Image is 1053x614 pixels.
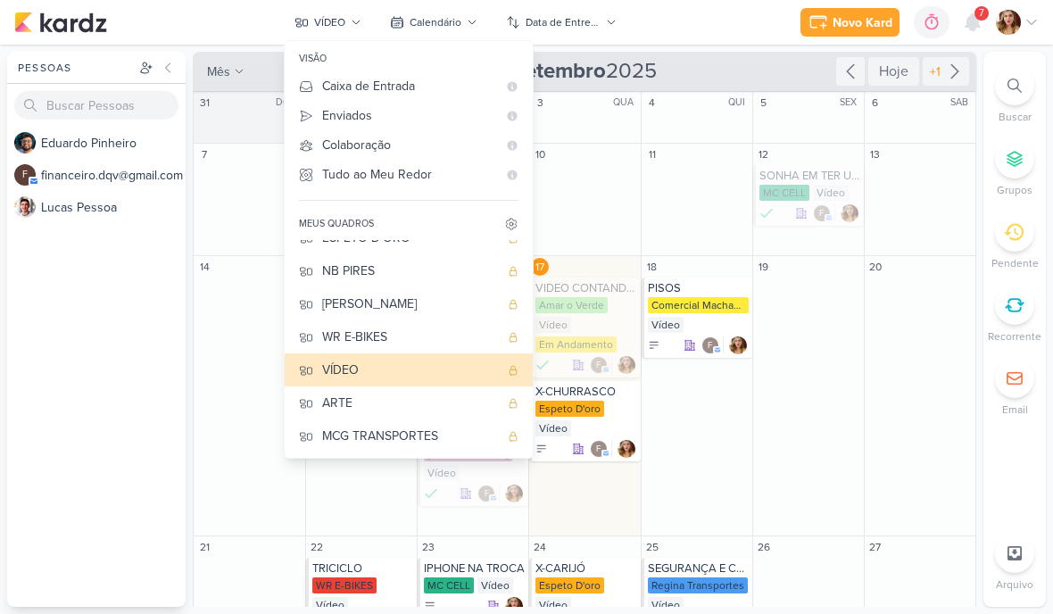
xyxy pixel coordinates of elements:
[618,356,635,374] img: Thaís Leite
[866,258,884,276] div: 20
[322,394,499,412] div: ARTE
[14,132,36,153] img: Eduardo Pinheiro
[648,339,660,352] div: A Fazer
[535,297,608,313] div: Amar o Verde
[424,465,460,481] div: Vídeo
[531,94,549,112] div: 3
[508,299,518,310] div: quadro pessoal
[424,577,474,593] div: MC CELL
[840,95,862,110] div: SEX
[195,258,213,276] div: 14
[728,95,750,110] div: QUI
[285,46,533,71] div: visão
[755,538,773,556] div: 26
[618,356,635,374] div: Responsável: Thaís Leite
[285,419,533,452] button: MCG TRANSPORTES
[590,440,612,458] div: Colaboradores: financeiro.dqv@gmail.com
[866,94,884,112] div: 6
[755,145,773,163] div: 12
[999,109,1032,125] p: Buscar
[535,420,571,436] div: Vídeo
[701,336,719,354] div: financeiro.dqv@gmail.com
[759,204,774,222] div: Finalizado
[643,145,661,163] div: 11
[648,561,749,576] div: SEGURANÇA E CONFORTO COM A REGINA TRANSPORTES
[285,71,533,101] button: Caixa de Entrada
[535,577,604,593] div: Espeto D'oro
[648,317,684,333] div: Vídeo
[508,365,518,376] div: quadro pessoal
[618,440,635,458] div: Responsável: Thaís Leite
[996,10,1021,35] img: Thaís Leite
[979,6,984,21] span: 7
[322,136,497,154] div: Colaboração
[424,485,438,502] div: Finalizado
[285,386,533,419] button: ARTE
[643,94,661,112] div: 4
[285,254,533,287] button: NB PIRES
[813,204,831,222] div: financeiro.dqv@gmail.com
[759,169,860,183] div: SONHA EM TER UM IPHONE
[926,62,944,81] div: +1
[285,353,533,386] button: VÍDEO
[819,210,824,219] p: f
[983,66,1046,125] li: Ctrl + F
[813,204,835,222] div: Colaboradores: financeiro.dqv@gmail.com
[312,597,348,613] div: Vídeo
[299,217,374,231] div: meus quadros
[285,287,533,320] button: [PERSON_NAME]
[590,356,608,374] div: financeiro.dqv@gmail.com
[991,255,1039,271] p: Pendente
[648,297,749,313] div: Comercial Machado
[22,170,28,180] p: f
[308,538,326,556] div: 22
[477,485,495,502] div: financeiro.dqv@gmail.com
[535,336,617,353] div: Em Andamento
[419,538,437,556] div: 23
[322,165,497,184] div: Tudo ao Meu Redor
[485,490,489,499] p: f
[708,342,712,351] p: f
[813,185,849,201] div: Vídeo
[505,485,523,502] div: Responsável: Thaís Leite
[322,261,499,280] div: NB PIRES
[285,101,533,130] button: Enviados
[285,320,533,353] button: WR E-BIKES
[535,281,636,295] div: VIDEO CONTANDO SOBRE A AVO
[195,538,213,556] div: 21
[648,281,749,295] div: PISOS
[322,77,497,95] div: Caixa de Entrada
[643,258,661,276] div: 18
[14,12,107,33] img: kardz.app
[841,204,858,222] img: Thaís Leite
[285,160,533,189] button: Tudo ao Meu Redor
[643,538,661,556] div: 25
[14,196,36,218] img: Lucas Pessoa
[648,577,748,593] div: Regina Transportes
[195,94,213,112] div: 31
[322,295,499,313] div: [PERSON_NAME]
[535,561,636,576] div: X-CARIJÓ
[322,328,499,346] div: WR E-BIKES
[531,258,549,276] div: 17
[477,577,513,593] div: Vídeo
[322,361,499,379] div: VÍDEO
[276,95,303,110] div: DOM
[424,600,436,612] div: A Fazer
[508,398,518,409] div: quadro pessoal
[596,361,601,370] p: f
[508,266,518,277] div: quadro pessoal
[207,62,230,81] span: mês
[508,431,518,442] div: quadro pessoal
[866,538,884,556] div: 27
[285,130,533,160] button: Colaboração
[535,597,571,613] div: Vídeo
[531,145,549,163] div: 10
[424,561,525,576] div: IPHONE NA TROCA
[535,317,571,333] div: Vídeo
[800,8,900,37] button: Novo Kard
[988,328,1041,344] p: Recorrente
[508,332,518,343] div: quadro pessoal
[997,182,1032,198] p: Grupos
[322,106,497,125] div: Enviados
